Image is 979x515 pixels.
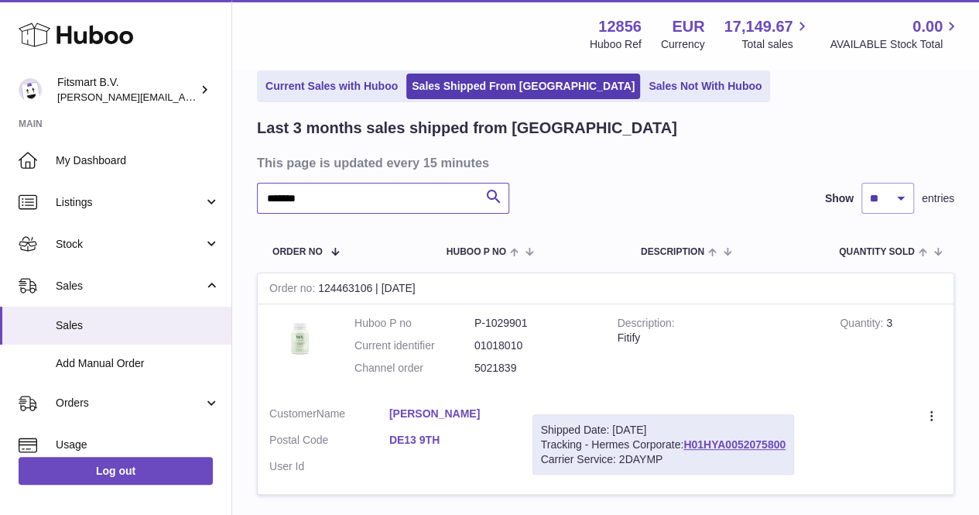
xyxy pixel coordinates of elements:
[269,433,389,451] dt: Postal Code
[19,78,42,101] img: jonathan@leaderoo.com
[260,74,403,99] a: Current Sales with Huboo
[541,452,786,467] div: Carrier Service: 2DAYMP
[474,361,594,376] dd: 5021839
[257,118,677,139] h2: Last 3 months sales shipped from [GEOGRAPHIC_DATA]
[830,16,960,52] a: 0.00 AVAILABLE Stock Total
[269,282,318,298] strong: Order no
[474,338,594,353] dd: 01018010
[269,459,389,474] dt: User Id
[269,407,317,420] span: Customer
[56,396,204,410] span: Orders
[661,37,705,52] div: Currency
[389,433,509,448] a: DE13 9TH
[839,247,915,257] span: Quantity Sold
[830,37,960,52] span: AVAILABLE Stock Total
[57,75,197,105] div: Fitsmart B.V.
[354,361,474,376] dt: Channel order
[828,304,953,395] td: 3
[618,317,675,333] strong: Description
[56,153,220,168] span: My Dashboard
[532,414,794,476] div: Tracking - Hermes Corporate:
[447,247,506,257] span: Huboo P no
[474,316,594,331] dd: P-1029901
[354,338,474,353] dt: Current identifier
[618,331,817,345] div: Fitify
[598,16,642,37] strong: 12856
[389,407,509,421] a: [PERSON_NAME]
[541,423,786,438] div: Shipped Date: [DATE]
[354,316,474,331] dt: Huboo P no
[641,247,704,257] span: Description
[272,247,323,257] span: Order No
[56,438,220,452] span: Usage
[741,37,810,52] span: Total sales
[683,438,786,451] a: H01HYA0052075800
[724,16,810,52] a: 17,149.67 Total sales
[825,191,854,206] label: Show
[19,457,213,485] a: Log out
[258,273,953,304] div: 124463106 | [DATE]
[56,237,204,252] span: Stock
[912,16,943,37] span: 0.00
[406,74,640,99] a: Sales Shipped From [GEOGRAPHIC_DATA]
[56,318,220,333] span: Sales
[56,356,220,371] span: Add Manual Order
[56,279,204,294] span: Sales
[672,16,704,37] strong: EUR
[269,316,331,360] img: 128561739542540.png
[724,16,792,37] span: 17,149.67
[922,191,954,206] span: entries
[840,317,886,333] strong: Quantity
[643,74,767,99] a: Sales Not With Huboo
[56,195,204,210] span: Listings
[269,407,389,425] dt: Name
[590,37,642,52] div: Huboo Ref
[57,91,310,103] span: [PERSON_NAME][EMAIL_ADDRESS][DOMAIN_NAME]
[257,154,950,171] h3: This page is updated every 15 minutes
